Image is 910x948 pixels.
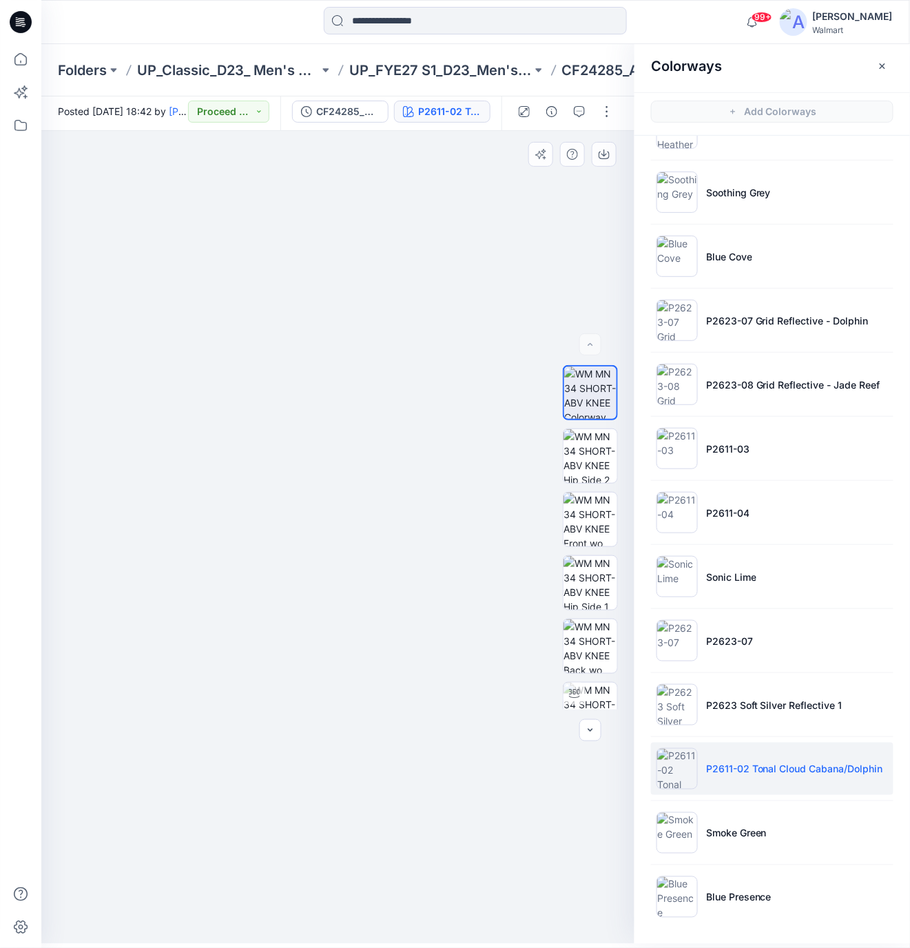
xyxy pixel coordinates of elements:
[752,12,772,23] span: 99+
[706,570,756,584] p: Sonic Lime
[349,61,531,80] a: UP_FYE27 S1_D23_Men's Active - Classic Fashion
[656,236,698,277] img: Blue Cove
[656,364,698,405] img: P2623-08 Grid Reflective - Jade Reef
[656,428,698,469] img: P2611-03
[706,890,772,905] p: Blue Presence
[706,634,753,648] p: P2623-07
[651,58,722,74] h2: Colorways
[813,25,893,35] div: Walmart
[706,826,767,841] p: Smoke Green
[656,876,698,918] img: Blue Presence
[706,249,752,264] p: Blue Cove
[656,172,698,213] img: Soothing Grey
[813,8,893,25] div: [PERSON_NAME]
[418,104,482,119] div: P2611-02 Tonal Cloud Cabana/Dolphin
[656,812,698,854] img: Smoke Green
[706,442,749,456] p: P2611-03
[562,61,744,80] p: CF24285_ADM_8IN [PERSON_NAME] Woven Short [DATE]
[656,492,698,533] img: P2611-04
[780,8,807,36] img: avatar
[316,104,380,119] div: CF24285_ADM_8IN [PERSON_NAME] Woven Short [DATE]
[169,105,247,117] a: [PERSON_NAME]
[563,683,617,736] img: WM MN 34 SHORT-ABV KNEE Turntable with Avatar
[656,620,698,661] img: P2623-07
[656,300,698,341] img: P2623-07 Grid Reflective - Dolphin
[137,61,319,80] a: UP_Classic_D23_ Men's Active
[58,61,107,80] a: Folders
[563,619,617,673] img: WM MN 34 SHORT-ABV KNEE Back wo Avatar
[563,556,617,610] img: WM MN 34 SHORT-ABV KNEE Hip Side 1 wo Avatar
[541,101,563,123] button: Details
[563,429,617,483] img: WM MN 34 SHORT-ABV KNEE Hip Side 2
[706,762,883,776] p: P2611-02 Tonal Cloud Cabana/Dolphin
[563,493,617,546] img: WM MN 34 SHORT-ABV KNEE Front wo Avatar
[58,104,188,118] span: Posted [DATE] 18:42 by
[394,101,490,123] button: P2611-02 Tonal Cloud Cabana/Dolphin
[706,506,749,520] p: P2611-04
[656,556,698,597] img: Sonic Lime
[656,684,698,725] img: P2623 Soft Silver Reflective 1
[706,698,842,712] p: P2623 Soft Silver Reflective 1
[292,101,389,123] button: CF24285_ADM_8IN [PERSON_NAME] Woven Short [DATE]
[706,313,869,328] p: P2623-07 Grid Reflective - Dolphin
[706,185,771,200] p: Soothing Grey
[564,367,617,419] img: WM MN 34 SHORT-ABV KNEE Colorway wo Avatar
[706,378,880,392] p: P2623-08 Grid Reflective - Jade Reef
[656,748,698,790] img: P2611-02 Tonal Cloud Cabana/Dolphin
